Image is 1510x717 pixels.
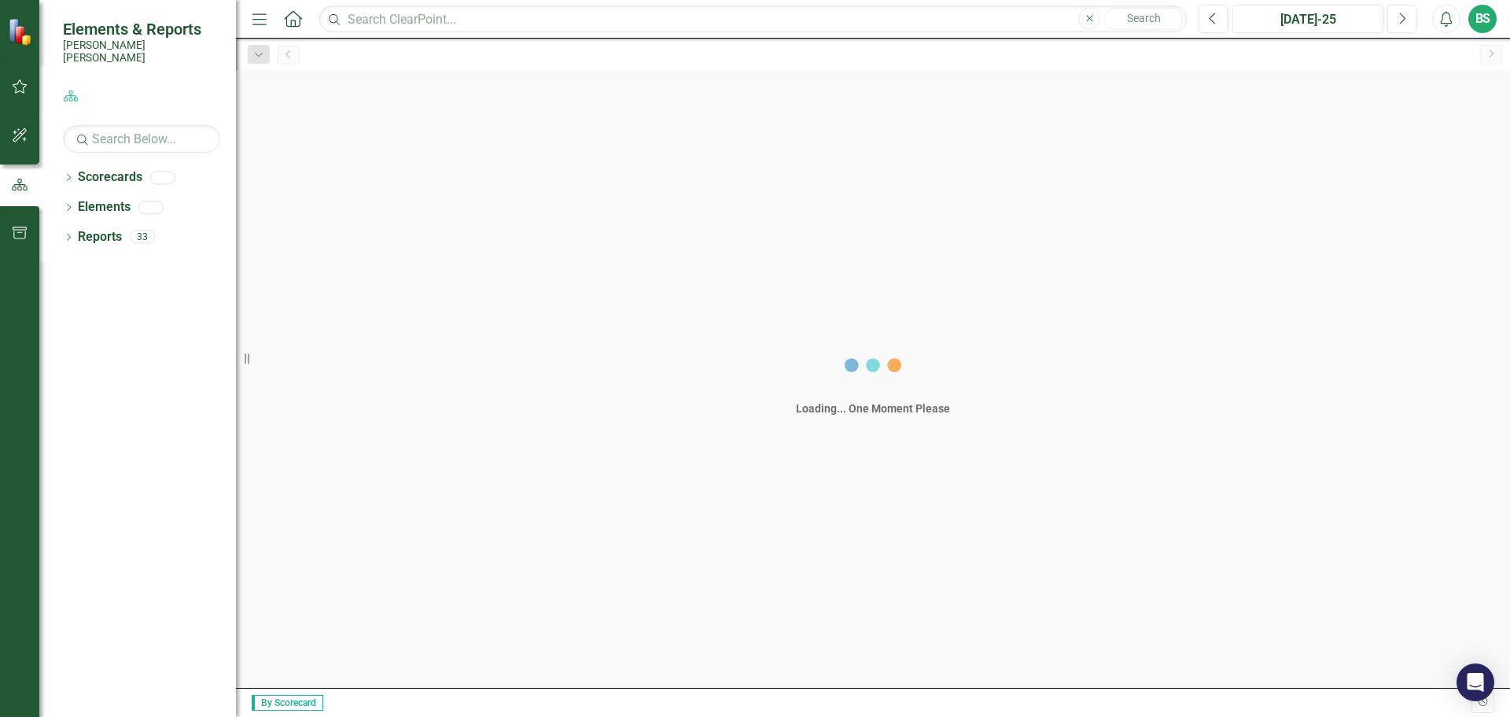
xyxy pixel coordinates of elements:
div: Open Intercom Messenger [1457,663,1494,701]
input: Search ClearPoint... [319,6,1187,33]
span: By Scorecard [252,695,323,711]
span: Elements & Reports [63,20,220,39]
div: Loading... One Moment Please [796,401,950,416]
button: Search [1104,8,1183,30]
div: 33 [130,231,155,244]
button: [DATE]-25 [1232,5,1383,33]
small: [PERSON_NAME] [PERSON_NAME] [63,39,220,65]
a: Reports [78,228,122,246]
a: Elements [78,198,131,216]
a: Scorecards [78,168,142,187]
div: [DATE]-25 [1238,10,1378,29]
span: Search [1127,12,1161,24]
img: ClearPoint Strategy [8,18,35,46]
input: Search Below... [63,125,220,153]
button: BS [1468,5,1497,33]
